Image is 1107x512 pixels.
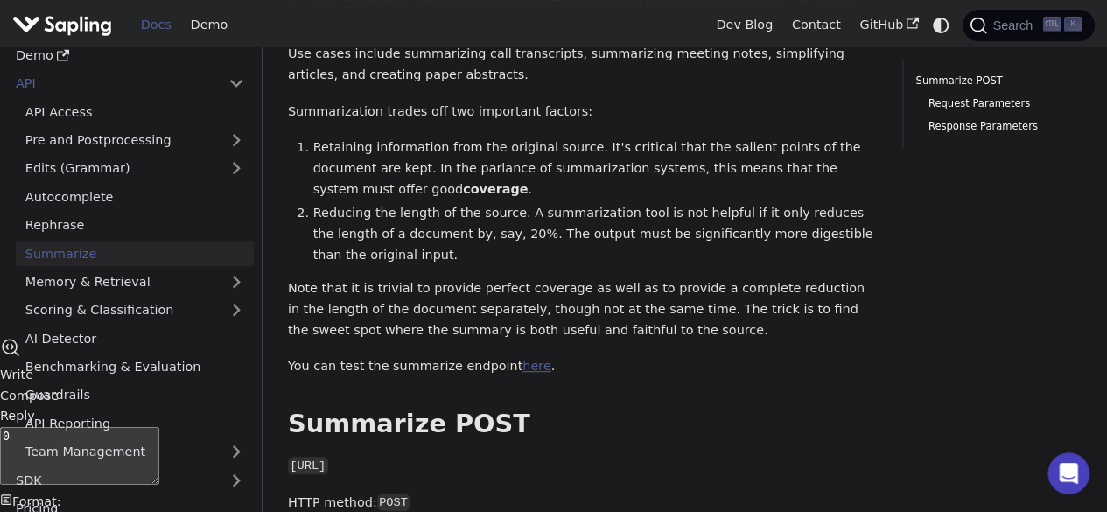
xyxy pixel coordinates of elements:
[16,213,254,238] a: Rephrase
[16,241,254,266] a: Summarize
[131,11,181,39] a: Docs
[288,409,877,440] h2: Summarize POST
[522,359,550,373] a: here
[16,354,254,380] a: Benchmarking & Evaluation
[6,71,219,96] a: API
[313,137,878,200] li: Retaining information from the original source. It's critical that the salient points of the docu...
[6,43,254,68] a: Demo
[288,356,877,377] p: You can test the summarize endpoint .
[16,439,254,465] a: Team Management
[706,11,781,39] a: Dev Blog
[377,494,410,511] code: POST
[16,184,254,209] a: Autocomplete
[16,298,254,323] a: Scoring & Classification
[850,11,928,39] a: GitHub
[782,11,851,39] a: Contact
[463,182,528,196] strong: coverage
[6,467,219,493] a: SDK
[963,10,1094,41] button: Search (Ctrl+K)
[16,382,254,408] a: Guardrails
[288,44,877,86] p: Use cases include summarizing call transcripts, summarizing meeting notes, simplifying articles, ...
[928,118,1069,135] a: Response Parameters
[12,12,112,38] img: Sapling.ai
[16,156,254,181] a: Edits (Grammar)
[181,11,237,39] a: Demo
[16,326,254,351] a: AI Detector
[12,12,118,38] a: Sapling.ai
[987,18,1043,32] span: Search
[288,457,328,474] code: [URL]
[313,203,878,265] li: Reducing the length of the source. A summarization tool is not helpful if it only reduces the len...
[16,270,254,295] a: Memory & Retrieval
[288,102,877,123] p: Summarization trades off two important factors:
[1047,452,1089,494] iframe: Intercom live chat
[16,128,254,153] a: Pre and Postprocessing
[16,410,254,436] a: API Reporting
[219,467,254,493] button: Expand sidebar category 'SDK'
[928,12,954,38] button: Switch between dark and light mode (currently system mode)
[1064,17,1082,32] kbd: K
[928,95,1069,112] a: Request Parameters
[915,73,1075,89] a: Summarize POST
[219,71,254,96] button: Collapse sidebar category 'API'
[16,99,254,124] a: API Access
[288,278,877,340] p: Note that it is trivial to provide perfect coverage as well as to provide a complete reduction in...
